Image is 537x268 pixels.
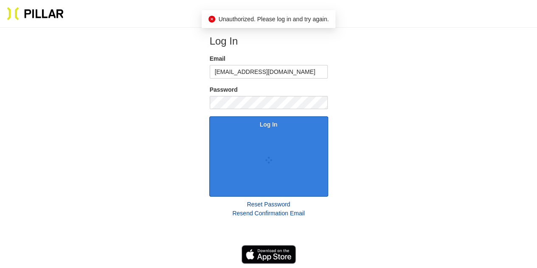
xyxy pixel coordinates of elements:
button: Log In [209,116,328,197]
h2: Log In [210,35,328,48]
label: Password [210,85,328,94]
span: close-circle [208,16,215,23]
label: Email [210,54,328,63]
img: Download on the App Store [242,245,296,263]
span: Unauthorized. Please log in and try again. [219,16,329,23]
a: Reset Password [247,201,290,208]
img: Pillar Technologies [7,7,64,20]
a: Resend Confirmation Email [232,210,304,217]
